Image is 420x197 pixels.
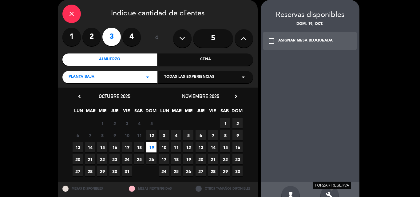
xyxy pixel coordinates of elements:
span: 15 [97,142,107,152]
span: 1 [220,118,230,128]
span: 9 [232,130,243,140]
div: Cena [158,53,253,66]
span: 14 [85,142,95,152]
span: 12 [183,142,193,152]
span: 31 [122,166,132,176]
span: SAB [220,107,230,117]
span: LUN [160,107,170,117]
span: 10 [159,142,169,152]
span: 3 [122,118,132,128]
span: Planta Baja [69,74,94,80]
span: 18 [171,154,181,164]
span: 27 [73,166,83,176]
div: ASIGNAR MESA BLOQUEADA [278,38,333,44]
span: 24 [159,166,169,176]
span: JUE [196,107,206,117]
span: 24 [122,154,132,164]
i: chevron_left [76,93,83,100]
span: 28 [208,166,218,176]
span: 28 [85,166,95,176]
span: 26 [146,154,157,164]
span: LUN [73,107,84,117]
div: Indique cantidad de clientes [62,5,253,23]
span: 11 [171,142,181,152]
span: 13 [73,142,83,152]
span: 1 [97,118,107,128]
span: MIE [97,107,108,117]
span: MAR [85,107,96,117]
span: 9 [109,130,120,140]
span: Todas las experiencias [164,74,214,80]
span: 19 [183,154,193,164]
div: Reservas disponibles [261,9,359,21]
span: 4 [171,130,181,140]
span: 20 [196,154,206,164]
div: ó [147,28,167,49]
div: MESAS RESTRINGIDAS [124,182,191,195]
div: FORZAR RESERVA [313,182,351,189]
span: 30 [109,166,120,176]
span: 18 [134,142,144,152]
span: 29 [97,166,107,176]
span: noviembre 2025 [182,93,219,99]
div: Almuerzo [62,53,157,66]
span: 12 [146,130,157,140]
span: 20 [73,154,83,164]
span: 21 [85,154,95,164]
span: 23 [232,154,243,164]
span: 13 [196,142,206,152]
span: 16 [232,142,243,152]
span: 21 [208,154,218,164]
label: 3 [102,28,121,46]
span: 4 [134,118,144,128]
span: 17 [122,142,132,152]
span: 26 [183,166,193,176]
span: 15 [220,142,230,152]
span: 22 [220,154,230,164]
span: 5 [146,118,157,128]
span: 17 [159,154,169,164]
span: 7 [208,130,218,140]
span: 2 [232,118,243,128]
span: VIE [121,107,132,117]
span: VIE [208,107,218,117]
i: arrow_drop_down [144,73,151,81]
span: JUE [109,107,120,117]
span: 29 [220,166,230,176]
div: dom. 19, oct. [261,21,359,27]
span: 2 [109,118,120,128]
span: octubre 2025 [99,93,130,99]
span: 8 [220,130,230,140]
span: MAR [172,107,182,117]
span: 3 [159,130,169,140]
span: 11 [134,130,144,140]
span: 8 [97,130,107,140]
i: check_box_outline_blank [268,37,275,45]
span: 23 [109,154,120,164]
span: 19 [146,142,157,152]
span: 27 [196,166,206,176]
label: 4 [122,28,141,46]
span: MIE [184,107,194,117]
label: 1 [62,28,81,46]
span: 6 [196,130,206,140]
i: chevron_right [233,93,239,100]
span: 22 [97,154,107,164]
span: DOM [145,107,156,117]
span: 25 [134,154,144,164]
span: 30 [232,166,243,176]
span: 10 [122,130,132,140]
label: 2 [82,28,101,46]
div: MESAS DISPONIBLES [58,182,125,195]
div: OTROS TAMAÑOS DIPONIBLES [191,182,258,195]
i: arrow_drop_down [240,73,247,81]
span: 7 [85,130,95,140]
span: SAB [133,107,144,117]
span: 5 [183,130,193,140]
span: 25 [171,166,181,176]
i: close [68,10,75,18]
span: DOM [232,107,242,117]
span: 16 [109,142,120,152]
span: 14 [208,142,218,152]
span: 6 [73,130,83,140]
